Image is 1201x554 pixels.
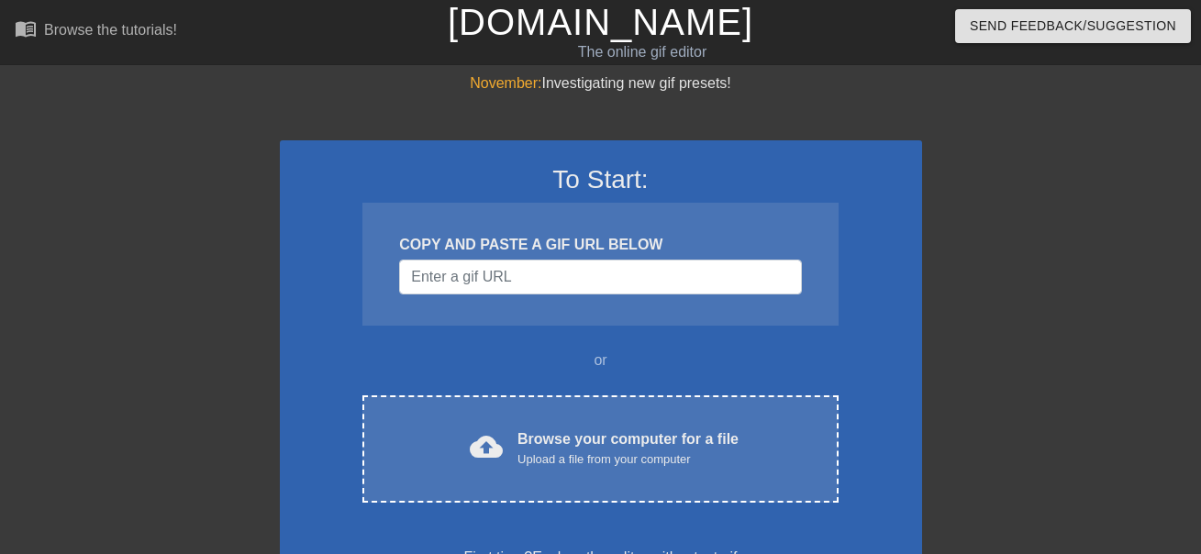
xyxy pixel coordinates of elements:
[409,41,874,63] div: The online gif editor
[280,72,922,94] div: Investigating new gif presets!
[15,17,37,39] span: menu_book
[970,15,1176,38] span: Send Feedback/Suggestion
[399,260,801,294] input: Username
[328,349,874,371] div: or
[304,164,898,195] h3: To Start:
[470,75,541,91] span: November:
[517,450,739,469] div: Upload a file from your computer
[15,17,177,46] a: Browse the tutorials!
[470,430,503,463] span: cloud_upload
[44,22,177,38] div: Browse the tutorials!
[399,234,801,256] div: COPY AND PASTE A GIF URL BELOW
[517,428,739,469] div: Browse your computer for a file
[448,2,753,42] a: [DOMAIN_NAME]
[955,9,1191,43] button: Send Feedback/Suggestion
